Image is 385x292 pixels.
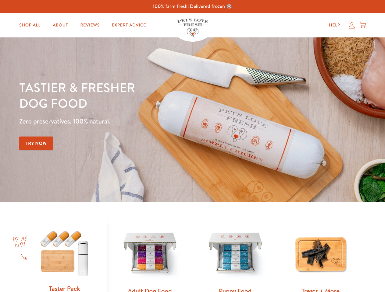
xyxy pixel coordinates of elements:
a: Help [324,19,345,31]
a: Shop All [14,19,45,31]
a: Reviews [75,19,104,31]
a: Try Now [19,137,53,150]
p: Zero preservatives. 100% natural. [19,116,250,127]
h1: Tastier & fresher dog food [19,79,250,111]
a: About [48,19,73,31]
a: Expert Advice [107,19,151,31]
img: Pets Love Fresh [177,19,208,37]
